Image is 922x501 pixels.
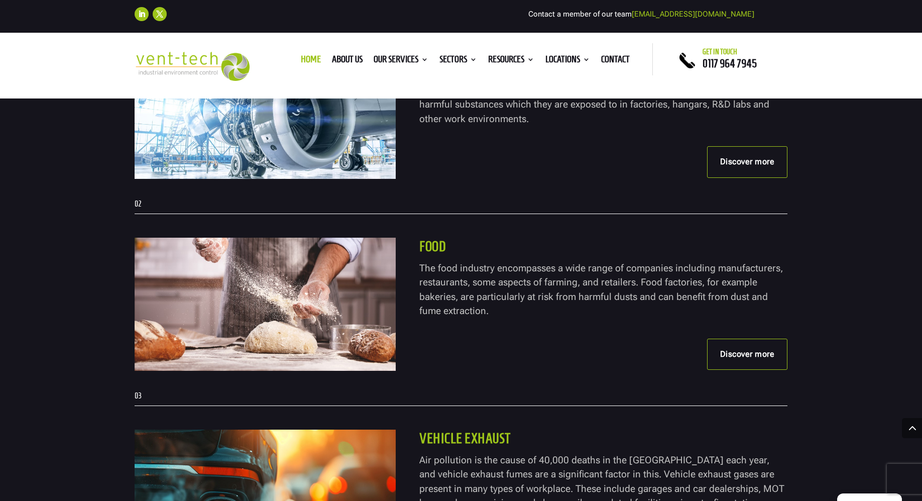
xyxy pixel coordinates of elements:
[135,7,149,21] a: Follow on LinkedIn
[135,238,396,371] img: AdobeStock_217959994
[419,261,787,319] p: The food industry encompasses a wide range of companies including manufacturers, restaurants, som...
[419,430,787,453] h5: Vehicle Exhaust
[707,146,788,177] a: Discover more
[301,56,321,67] a: Home
[135,392,787,400] p: 03
[135,52,250,81] img: 2023-09-27T08_35_16.549ZVENT-TECH---Clear-background
[374,56,428,67] a: Our Services
[545,56,590,67] a: Locations
[153,7,167,21] a: Follow on X
[601,56,630,67] a: Contact
[135,46,396,179] img: AdobeStock_247844204
[632,10,754,19] a: [EMAIL_ADDRESS][DOMAIN_NAME]
[488,56,534,67] a: Resources
[528,10,754,19] span: Contact a member of our team
[419,239,445,254] span: Food
[703,57,757,69] a: 0117 964 7945
[703,48,737,56] span: Get in touch
[419,84,769,125] span: systems as protection from harmful substances which they are exposed to in factories, hangars, R&...
[135,200,787,208] p: 02
[439,56,477,67] a: Sectors
[332,56,363,67] a: About us
[707,339,788,370] a: Discover more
